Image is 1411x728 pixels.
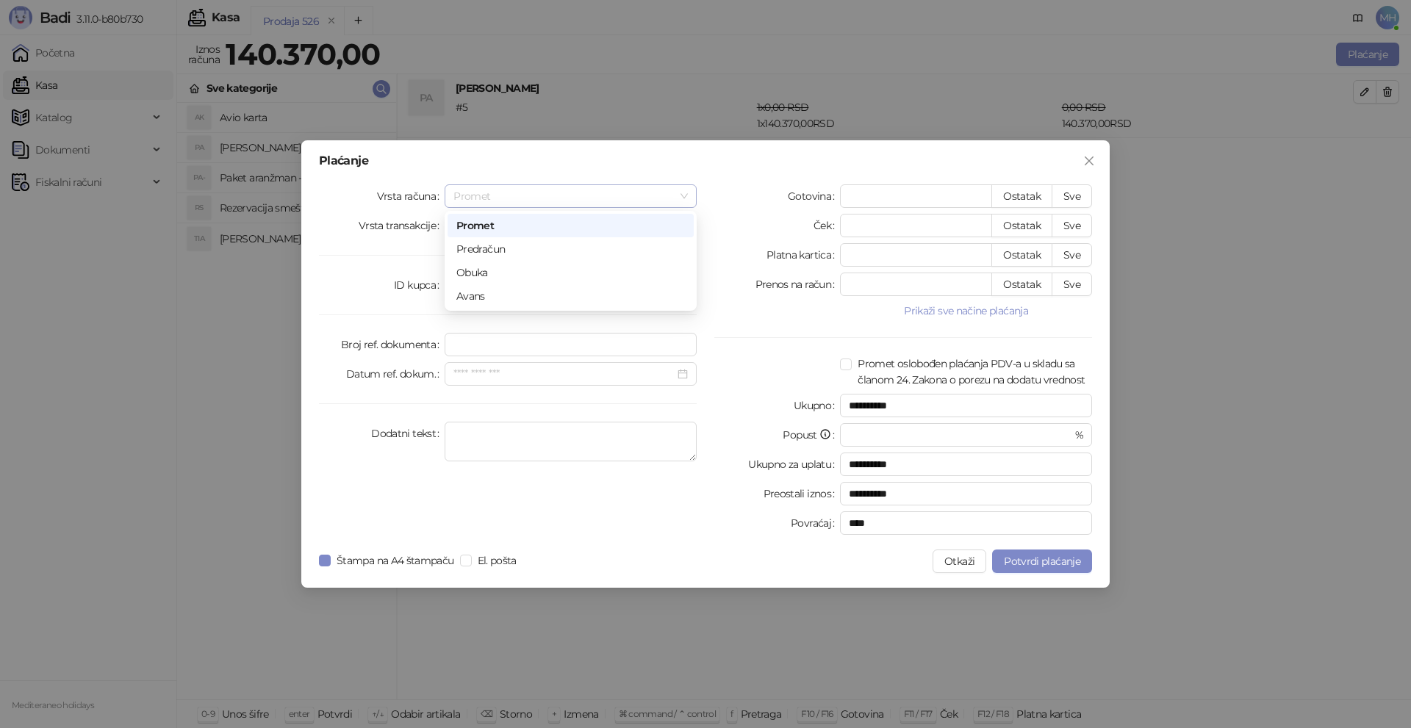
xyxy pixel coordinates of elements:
label: Broj ref. dokumenta [341,333,445,356]
button: Sve [1052,243,1092,267]
span: El. pošta [472,552,523,569]
label: Ukupno [794,394,841,417]
button: Sve [1052,184,1092,208]
label: ID kupca [394,273,445,297]
button: Ostatak [991,214,1052,237]
input: Datum ref. dokum. [453,366,675,382]
button: Sve [1052,273,1092,296]
button: Potvrdi plaćanje [992,549,1092,573]
label: Prenos na račun [755,273,841,296]
div: Promet [456,217,685,234]
span: Promet [453,185,688,207]
div: Plaćanje [319,155,1092,167]
div: Avans [456,288,685,304]
label: Preostali iznos [764,482,841,505]
label: Gotovina [788,184,840,208]
span: close [1083,155,1095,167]
button: Ostatak [991,273,1052,296]
label: Ček [814,214,840,237]
input: Popust [849,424,1071,446]
button: Close [1077,149,1101,173]
div: Obuka [456,264,685,281]
label: Vrsta računa [377,184,445,208]
button: Otkaži [933,549,986,573]
label: Povraćaj [791,511,840,535]
label: Popust [783,423,840,447]
label: Dodatni tekst [371,422,445,445]
button: Ostatak [991,243,1052,267]
span: Promet oslobođen plaćanja PDV-a u skladu sa članom 24. Zakona o porezu na dodatu vrednost [852,356,1092,388]
span: Štampa na A4 štampaču [331,552,460,569]
input: Broj ref. dokumenta [445,333,697,356]
div: Predračun [456,241,685,257]
label: Vrsta transakcije [359,214,445,237]
div: Avans [448,284,694,308]
span: Zatvori [1077,155,1101,167]
label: Ukupno za uplatu [748,453,840,476]
label: Platna kartica [766,243,840,267]
button: Prikaži sve načine plaćanja [840,302,1092,320]
div: Promet [448,214,694,237]
span: Potvrdi plaćanje [1004,555,1080,568]
div: Predračun [448,237,694,261]
textarea: Dodatni tekst [445,422,697,461]
div: Obuka [448,261,694,284]
label: Datum ref. dokum. [346,362,445,386]
button: Ostatak [991,184,1052,208]
button: Sve [1052,214,1092,237]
